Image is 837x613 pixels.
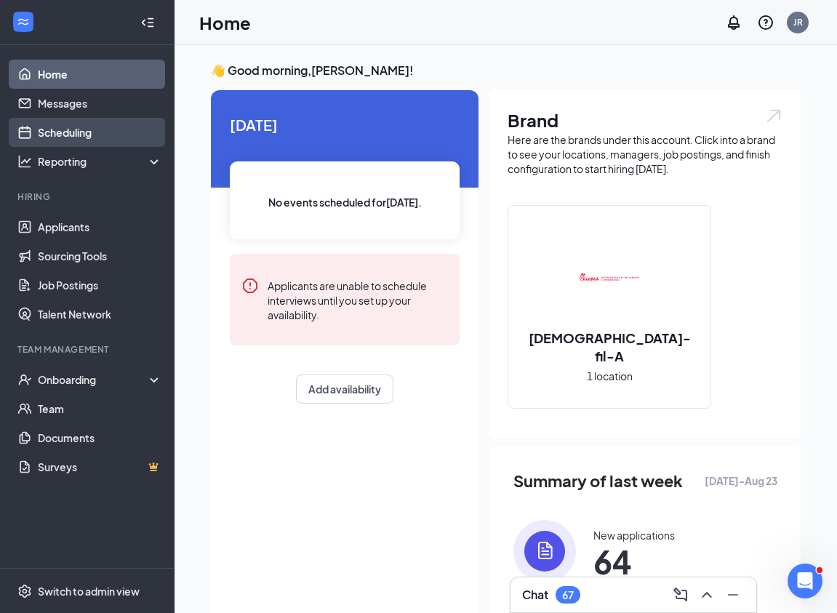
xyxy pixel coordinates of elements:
h2: [DEMOGRAPHIC_DATA]-fil-A [508,329,710,365]
svg: QuestionInfo [757,14,774,31]
div: New applications [593,528,675,542]
a: Job Postings [38,271,162,300]
svg: Collapse [140,15,155,30]
div: JR [793,16,803,28]
a: Talent Network [38,300,162,329]
svg: Minimize [724,586,742,604]
span: 64 [593,548,675,574]
span: No events scheduled for [DATE] . [268,194,422,210]
a: SurveysCrown [38,452,162,481]
a: Team [38,394,162,423]
svg: Error [241,277,259,295]
svg: UserCheck [17,372,32,387]
a: Messages [38,89,162,118]
h1: Brand [508,108,783,132]
button: ComposeMessage [669,583,692,606]
img: open.6027fd2a22e1237b5b06.svg [764,108,783,124]
div: Switch to admin view [38,584,140,598]
h3: 👋 Good morning, [PERSON_NAME] ! [211,63,801,79]
a: Home [38,60,162,89]
img: icon [513,520,576,582]
svg: ComposeMessage [672,586,689,604]
div: Team Management [17,343,159,356]
a: Applicants [38,212,162,241]
svg: WorkstreamLogo [16,15,31,29]
span: 1 location [587,368,633,384]
svg: Analysis [17,154,32,169]
div: Hiring [17,191,159,203]
div: Here are the brands under this account. Click into a brand to see your locations, managers, job p... [508,132,783,176]
div: Applicants are unable to schedule interviews until you set up your availability. [268,277,448,322]
button: ChevronUp [695,583,718,606]
h3: Chat [522,587,548,603]
button: Add availability [296,374,393,404]
div: Onboarding [38,372,150,387]
h1: Home [199,10,251,35]
a: Documents [38,423,162,452]
span: [DATE] [230,113,460,136]
a: Scheduling [38,118,162,147]
svg: Settings [17,584,32,598]
div: 67 [562,589,574,601]
button: Minimize [721,583,745,606]
img: Chick-fil-A [563,230,656,323]
div: Reporting [38,154,163,169]
span: [DATE] - Aug 23 [705,473,777,489]
svg: ChevronUp [698,586,716,604]
span: Summary of last week [513,468,683,494]
iframe: Intercom live chat [788,564,822,598]
svg: Notifications [725,14,742,31]
a: Sourcing Tools [38,241,162,271]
